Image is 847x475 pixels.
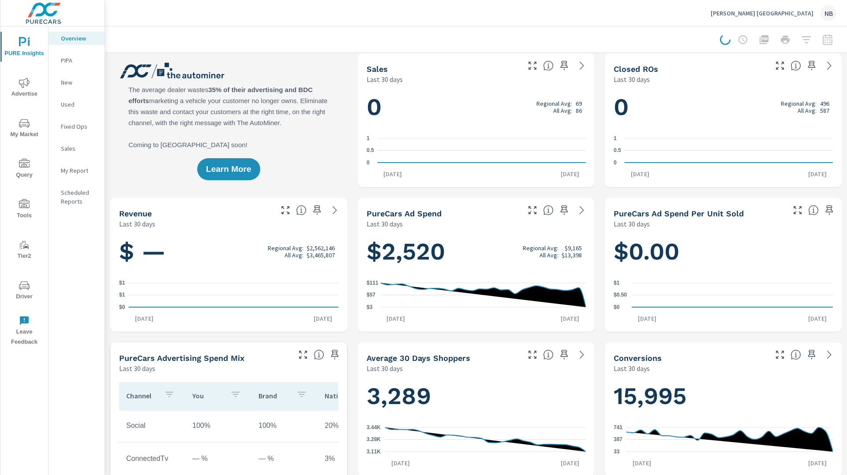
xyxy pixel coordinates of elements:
[367,209,442,218] h5: PureCars Ad Spend
[3,280,45,302] span: Driver
[192,391,223,400] p: You
[525,59,540,73] button: Make Fullscreen
[367,292,375,298] text: $57
[614,437,622,443] text: 387
[119,448,185,470] td: ConnectedTv
[0,26,48,351] div: nav menu
[278,203,292,217] button: Make Fullscreen
[119,304,125,310] text: $0
[555,459,585,468] p: [DATE]
[307,252,335,259] p: $3,465,807
[307,245,335,252] p: $2,562,146
[259,391,289,400] p: Brand
[808,205,819,215] span: Average cost of advertising per each vehicle sold at the dealer over the selected date range. The...
[367,219,403,229] p: Last 30 days
[49,54,105,67] div: PIPA
[61,122,97,131] p: Fixed Ops
[536,100,572,107] p: Regional Avg:
[802,459,833,468] p: [DATE]
[307,314,338,323] p: [DATE]
[318,415,384,437] td: 20%
[206,165,251,173] span: Learn More
[3,37,45,59] span: PURE Insights
[367,280,379,286] text: $111
[576,100,582,107] p: 69
[614,424,622,430] text: 741
[3,159,45,180] span: Query
[540,252,558,259] p: All Avg:
[773,59,787,73] button: Make Fullscreen
[49,32,105,45] div: Overview
[185,415,251,437] td: 100%
[614,148,621,154] text: 0.5
[296,205,307,215] span: Total sales revenue over the selected date range. [Source: This data is sourced from the dealer’s...
[614,135,617,141] text: 1
[367,381,586,411] h1: 3,289
[614,449,620,455] text: 33
[367,363,403,374] p: Last 30 days
[367,148,374,154] text: 0.5
[614,209,744,218] h5: PureCars Ad Spend Per Unit Sold
[367,135,370,141] text: 1
[543,60,554,71] span: Number of vehicles sold by the dealership over the selected date range. [Source: This data is sou...
[367,424,381,430] text: 3.44K
[119,280,125,286] text: $1
[367,237,586,267] h1: $2,520
[119,237,338,267] h1: $ —
[367,74,403,85] p: Last 30 days
[805,59,819,73] span: Save this to your personalized report
[626,459,657,468] p: [DATE]
[557,203,571,217] span: Save this to your personalized report
[49,120,105,133] div: Fixed Ops
[385,459,416,468] p: [DATE]
[3,78,45,99] span: Advertise
[562,252,582,259] p: $13,398
[119,415,185,437] td: Social
[61,78,97,87] p: New
[791,349,801,360] span: The number of dealer-specified goals completed by a visitor. [Source: This data is provided by th...
[802,314,833,323] p: [DATE]
[61,144,97,153] p: Sales
[614,219,650,229] p: Last 30 days
[367,64,388,74] h5: Sales
[614,64,658,74] h5: Closed ROs
[119,353,244,363] h5: PureCars Advertising Spend Mix
[367,436,381,442] text: 3.28K
[61,188,97,206] p: Scheduled Reports
[251,415,318,437] td: 100%
[822,348,836,362] a: See more details in report
[285,252,304,259] p: All Avg:
[523,245,558,252] p: Regional Avg:
[3,240,45,261] span: Tier2
[614,292,627,298] text: $0.50
[126,391,157,400] p: Channel
[197,158,260,180] button: Learn More
[805,348,819,362] span: Save this to your personalized report
[798,107,817,114] p: All Avg:
[3,315,45,347] span: Leave Feedback
[49,164,105,177] div: My Report
[575,203,589,217] a: See more details in report
[791,60,801,71] span: Number of Repair Orders Closed by the selected dealership group over the selected time range. [So...
[380,314,411,323] p: [DATE]
[377,170,408,178] p: [DATE]
[49,142,105,155] div: Sales
[310,203,324,217] span: Save this to your personalized report
[553,107,572,114] p: All Avg:
[3,199,45,221] span: Tools
[557,348,571,362] span: Save this to your personalized report
[614,304,620,310] text: $0
[328,203,342,217] a: See more details in report
[367,449,381,455] text: 3.11K
[821,5,836,21] div: NB
[318,448,384,470] td: 3%
[575,59,589,73] a: See more details in report
[614,280,620,286] text: $1
[632,314,663,323] p: [DATE]
[575,348,589,362] a: See more details in report
[61,34,97,43] p: Overview
[296,348,310,362] button: Make Fullscreen
[119,219,155,229] p: Last 30 days
[565,245,582,252] p: $9,165
[325,391,356,400] p: National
